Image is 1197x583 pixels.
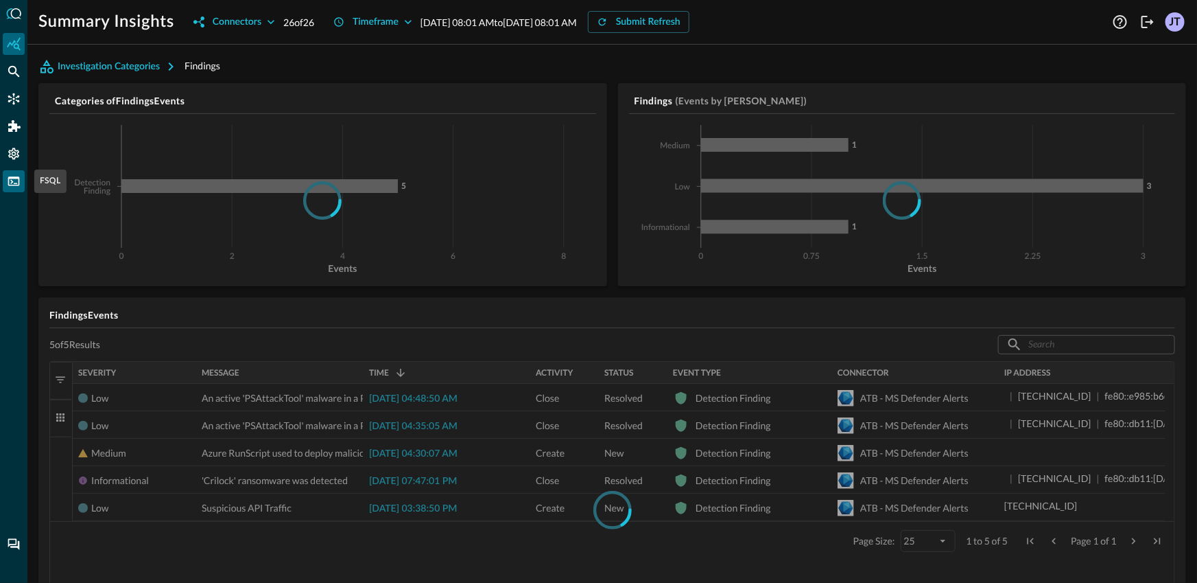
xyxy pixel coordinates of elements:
[616,14,680,31] div: Submit Refresh
[185,11,283,33] button: Connectors
[1137,11,1159,33] button: Logout
[635,94,673,108] h5: Findings
[49,339,100,351] p: 5 of 5 Results
[1109,11,1131,33] button: Help
[588,11,689,33] button: Submit Refresh
[38,11,174,33] h1: Summary Insights
[675,94,807,108] h5: (Events by [PERSON_NAME])
[3,115,25,137] div: Addons
[55,94,596,108] h5: Categories of Findings Events
[3,33,25,55] div: Summary Insights
[1165,12,1185,32] div: JT
[283,15,314,30] p: 26 of 26
[3,534,25,556] div: Chat
[3,60,25,82] div: Federated Search
[185,60,220,71] span: Findings
[38,56,185,78] button: Investigation Categories
[325,11,420,33] button: Timeframe
[353,14,399,31] div: Timeframe
[49,308,1175,322] h5: Findings Events
[3,88,25,110] div: Connectors
[213,14,261,31] div: Connectors
[3,170,25,192] div: FSQL
[1028,332,1143,357] input: Search
[3,143,25,165] div: Settings
[420,15,577,30] p: [DATE] 08:01 AM to [DATE] 08:01 AM
[34,170,67,193] div: FSQL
